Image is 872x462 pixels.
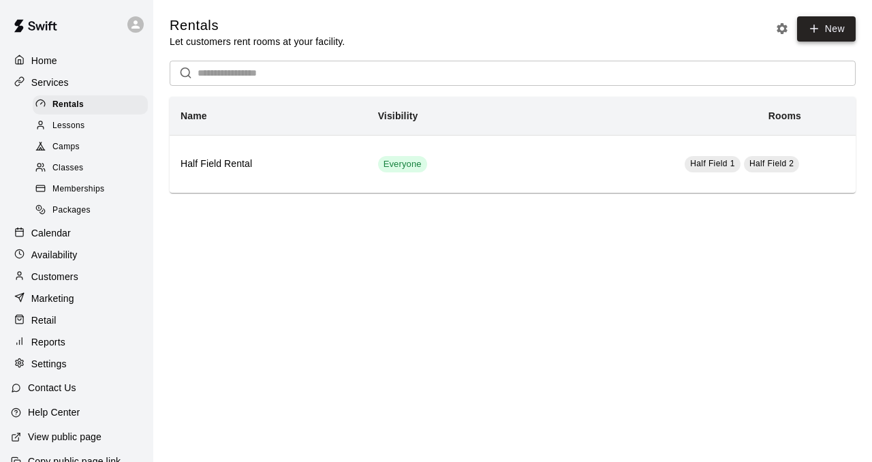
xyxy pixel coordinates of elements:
[31,248,78,262] p: Availability
[11,245,142,265] a: Availability
[170,35,345,48] p: Let customers rent rooms at your facility.
[52,119,85,133] span: Lessons
[378,156,427,172] div: This service is visible to all of your customers
[378,110,418,121] b: Visibility
[31,76,69,89] p: Services
[33,158,153,179] a: Classes
[28,405,80,419] p: Help Center
[11,288,142,309] a: Marketing
[28,381,76,395] p: Contact Us
[33,180,148,199] div: Memberships
[772,18,792,39] button: Rental settings
[33,200,153,221] a: Packages
[797,16,856,42] a: New
[33,201,148,220] div: Packages
[33,94,153,115] a: Rentals
[170,16,345,35] h5: Rentals
[52,204,91,217] span: Packages
[52,98,84,112] span: Rentals
[52,183,104,196] span: Memberships
[31,292,74,305] p: Marketing
[768,110,801,121] b: Rooms
[31,357,67,371] p: Settings
[31,313,57,327] p: Retail
[181,157,356,172] h6: Half Field Rental
[378,158,427,171] span: Everyone
[33,115,153,136] a: Lessons
[31,335,65,349] p: Reports
[31,54,57,67] p: Home
[31,270,78,283] p: Customers
[33,138,148,157] div: Camps
[31,226,71,240] p: Calendar
[33,95,148,114] div: Rentals
[52,140,80,154] span: Camps
[181,110,207,121] b: Name
[170,97,856,193] table: simple table
[749,159,794,168] span: Half Field 2
[11,50,142,71] a: Home
[52,161,83,175] span: Classes
[33,117,148,136] div: Lessons
[11,72,142,93] a: Services
[11,223,142,243] a: Calendar
[690,159,735,168] span: Half Field 1
[11,354,142,374] a: Settings
[28,430,102,444] p: View public page
[11,266,142,287] a: Customers
[11,310,142,330] a: Retail
[11,332,142,352] a: Reports
[33,137,153,158] a: Camps
[33,159,148,178] div: Classes
[33,179,153,200] a: Memberships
